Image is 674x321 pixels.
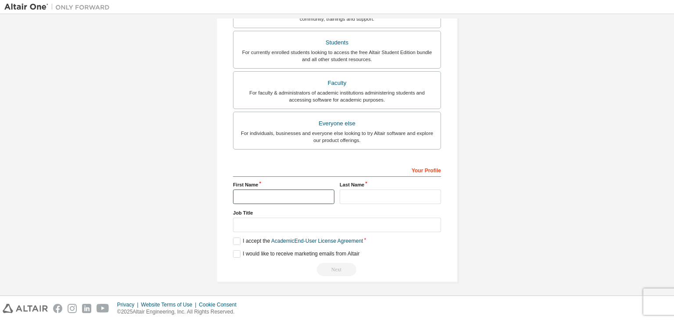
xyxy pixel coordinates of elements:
[233,209,441,216] label: Job Title
[233,181,334,188] label: First Name
[233,237,363,245] label: I accept the
[239,36,435,49] div: Students
[340,181,441,188] label: Last Name
[141,301,199,308] div: Website Terms of Use
[239,49,435,63] div: For currently enrolled students looking to access the free Altair Student Edition bundle and all ...
[233,263,441,276] div: Please wait while checking email ...
[233,250,359,258] label: I would like to receive marketing emails from Altair
[239,130,435,144] div: For individuals, businesses and everyone else looking to try Altair software and explore our prod...
[117,308,242,316] p: © 2025 Altair Engineering, Inc. All Rights Reserved.
[4,3,114,11] img: Altair One
[199,301,241,308] div: Cookie Consent
[68,304,77,313] img: instagram.svg
[233,163,441,177] div: Your Profile
[239,77,435,89] div: Faculty
[97,304,109,313] img: youtube.svg
[82,304,91,313] img: linkedin.svg
[53,304,62,313] img: facebook.svg
[3,304,48,313] img: altair_logo.svg
[239,117,435,130] div: Everyone else
[271,238,363,244] a: Academic End-User License Agreement
[239,89,435,103] div: For faculty & administrators of academic institutions administering students and accessing softwa...
[117,301,141,308] div: Privacy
